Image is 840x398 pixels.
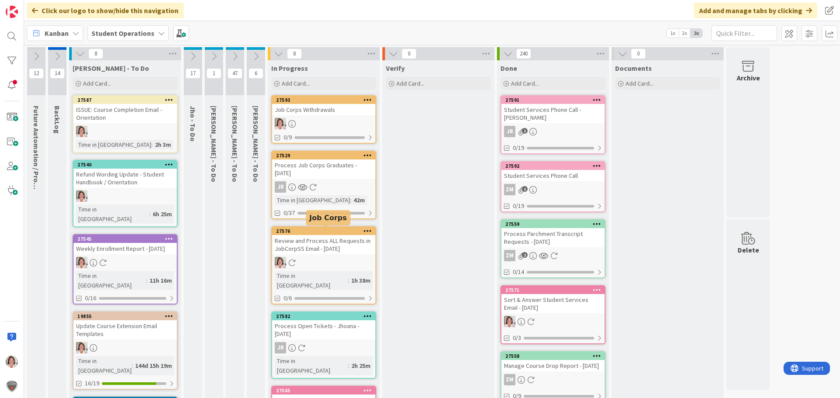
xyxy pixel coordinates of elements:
[73,312,177,320] div: 19855
[350,195,351,205] span: :
[349,361,373,370] div: 2h 25m
[505,287,605,293] div: 27571
[73,161,177,169] div: 27540
[500,95,605,154] a: 27591Student Services Phone Call - [PERSON_NAME]JR0/19
[210,106,218,182] span: Zaida - To Do
[149,209,150,219] span: :
[276,152,375,159] div: 27529
[88,48,103,59] span: 8
[283,133,292,142] span: 0/9
[76,204,149,224] div: Time in [GEOGRAPHIC_DATA]
[504,126,515,137] div: JR
[501,96,605,104] div: 27591
[91,29,154,38] b: Student Operations
[626,80,654,87] span: Add Card...
[276,228,375,234] div: 27576
[513,333,521,343] span: 0/3
[73,311,178,390] a: 19855Update Course Extension Email TemplatesEWTime in [GEOGRAPHIC_DATA]:144d 15h 19m16/19
[501,294,605,313] div: Sort & Answer Student Services Email - [DATE]
[737,73,760,83] div: Archive
[505,353,605,359] div: 27558
[29,68,44,79] span: 12
[504,184,515,195] div: ZM
[6,380,18,392] img: avatar
[252,106,260,182] span: Amanda - To Do
[73,342,177,353] div: EW
[73,169,177,188] div: Refund Wording Update - Student Handbook / Orientation
[283,294,292,303] span: 0/6
[513,267,524,277] span: 0/14
[50,68,65,79] span: 14
[501,316,605,327] div: EW
[272,387,375,395] div: 27565
[271,95,376,144] a: 27593Job Corps WithdrawalsEW0/9
[615,64,652,73] span: Documents
[73,190,177,202] div: EW
[73,235,177,254] div: 27545Weekly Enrollment Report - [DATE]
[151,140,153,149] span: :
[500,161,605,212] a: 27592Student Services Phone CallZM0/19
[147,276,174,285] div: 11h 16m
[738,245,759,255] div: Delete
[282,80,310,87] span: Add Card...
[690,29,702,38] span: 3x
[73,96,177,104] div: 27587
[189,106,197,142] span: Jho - To Do
[271,311,376,379] a: 27582Process Open Tickets - Jhoana - [DATE]JRTime in [GEOGRAPHIC_DATA]:2h 25m
[77,313,177,319] div: 19855
[271,226,376,305] a: 27576Review and Process ALL Requests in JobCorpSS Email - [DATE]EWTime in [GEOGRAPHIC_DATA]:1h 38...
[505,221,605,227] div: 27559
[501,360,605,371] div: Manage Course Drop Report - [DATE]
[276,313,375,319] div: 27582
[77,97,177,103] div: 27587
[73,161,177,188] div: 27540Refund Wording Update - Student Handbook / Orientation
[227,68,242,79] span: 47
[32,106,41,225] span: Future Automation / Process Building
[513,201,524,211] span: 0/19
[271,151,376,219] a: 27529Process Job Corps Graduates - [DATE]JRTime in [GEOGRAPHIC_DATA]:42m0/37
[348,276,349,285] span: :
[73,160,178,227] a: 27540Refund Wording Update - Student Handbook / OrientationEWTime in [GEOGRAPHIC_DATA]:6h 25m
[248,68,263,79] span: 6
[275,195,350,205] div: Time in [GEOGRAPHIC_DATA]
[500,64,517,73] span: Done
[522,128,528,134] span: 1
[504,374,515,385] div: ZM
[501,374,605,385] div: ZM
[271,64,308,73] span: In Progress
[6,356,18,368] img: EW
[309,214,347,222] h5: Job Corps
[85,294,96,303] span: 0/16
[501,162,605,181] div: 27592Student Services Phone Call
[76,356,132,375] div: Time in [GEOGRAPHIC_DATA]
[272,152,375,179] div: 27529Process Job Corps Graduates - [DATE]
[133,361,174,370] div: 144d 15h 19m
[45,28,69,38] span: Kanban
[501,286,605,294] div: 27571
[272,152,375,159] div: 27529
[504,250,515,261] div: ZM
[272,312,375,339] div: 27582Process Open Tickets - Jhoana - [DATE]
[206,68,221,79] span: 1
[73,234,178,305] a: 27545Weekly Enrollment Report - [DATE]EWTime in [GEOGRAPHIC_DATA]:11h 16m0/16
[272,342,375,353] div: JR
[272,227,375,235] div: 27576
[275,257,286,268] img: EW
[272,118,375,129] div: EW
[272,181,375,193] div: JR
[287,48,302,59] span: 8
[73,243,177,254] div: Weekly Enrollment Report - [DATE]
[53,106,62,134] span: BackLog
[272,320,375,339] div: Process Open Tickets - Jhoana - [DATE]
[272,257,375,268] div: EW
[501,184,605,195] div: ZM
[402,48,416,59] span: 0
[73,96,177,123] div: 27587ISSUE: Course Completion Email - Orientation
[501,228,605,247] div: Process Parchment Transcript Requests - [DATE]
[18,1,40,12] span: Support
[501,352,605,371] div: 27558Manage Course Drop Report - [DATE]
[501,126,605,137] div: JR
[501,104,605,123] div: Student Services Phone Call - [PERSON_NAME]
[505,97,605,103] div: 27591
[501,220,605,228] div: 27559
